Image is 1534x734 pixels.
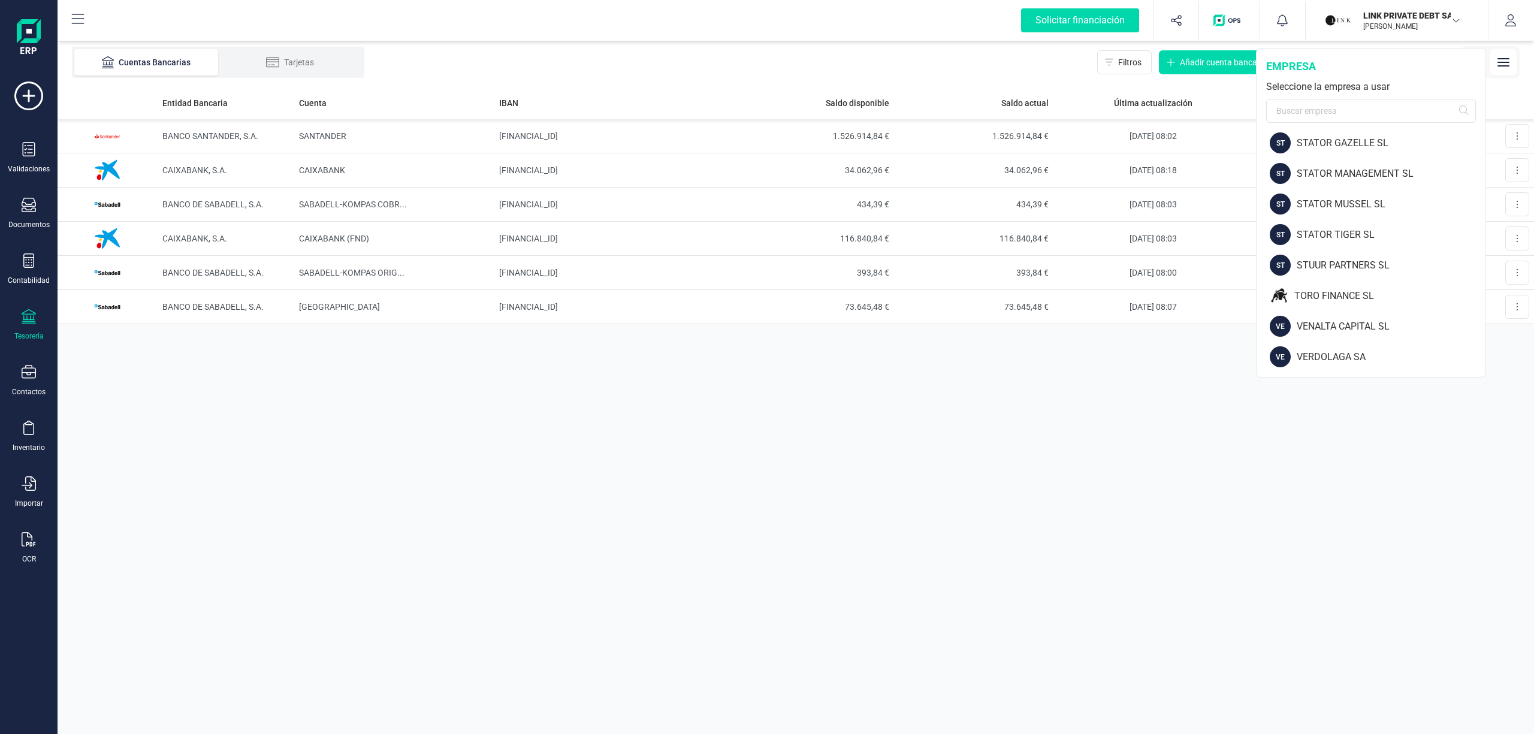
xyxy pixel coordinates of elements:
span: 73.645,48 € [899,301,1049,313]
div: VE [1270,346,1291,367]
td: [FINANCIAL_ID] [494,153,734,188]
div: Seleccione la empresa a usar [1266,80,1476,94]
span: 1.526.914,84 € [899,130,1049,142]
div: OCR [22,554,36,564]
span: BANCO DE SABADELL, S.A. [162,268,264,277]
div: Validaciones [8,164,50,174]
div: TORO FINANCE SL [1294,289,1485,303]
span: [DATE] 08:03 [1130,234,1177,243]
div: ST [1270,194,1291,215]
div: Contactos [12,387,46,397]
td: [FINANCIAL_ID] [494,290,734,324]
span: [DATE] 08:02 [1130,131,1177,141]
span: CAIXABANK, S.A. [162,234,227,243]
td: [FINANCIAL_ID] [494,188,734,222]
span: Entidad Bancaria [162,97,228,109]
p: LINK PRIVATE DEBT SA [1363,10,1459,22]
button: Logo de OPS [1206,1,1252,40]
span: 73.645,48 € [739,301,889,313]
img: Imagen de BANCO DE SABADELL, S.A. [89,186,125,222]
span: Cuenta [299,97,327,109]
span: BANCO DE SABADELL, S.A. [162,200,264,209]
div: Solicitar financiación [1021,8,1139,32]
span: Añadir cuenta bancaria [1180,56,1267,68]
div: STATOR MANAGEMENT SL [1297,167,1485,181]
div: VE [1270,316,1291,337]
div: Cuentas Bancarias [98,56,194,68]
img: Imagen de CAIXABANK, S.A. [89,220,125,256]
img: Logo de OPS [1213,14,1245,26]
span: BANCO DE SABADELL, S.A. [162,302,264,312]
span: Filtros [1118,56,1142,68]
span: 434,39 € [899,198,1049,210]
div: ST [1270,224,1291,245]
span: [DATE] 08:03 [1130,200,1177,209]
div: STATOR TIGER SL [1297,228,1485,242]
button: Solicitar financiación [1007,1,1153,40]
img: TO [1270,285,1288,306]
span: 34.062,96 € [739,164,889,176]
td: [FINANCIAL_ID] [494,222,734,256]
span: Saldo disponible [826,97,889,109]
div: Documentos [8,220,50,229]
div: Inventario [13,443,45,452]
span: BANCO SANTANDER, S.A. [162,131,258,141]
span: 116.840,84 € [739,232,889,244]
span: Saldo actual [1001,97,1049,109]
div: ST [1270,132,1291,153]
img: Imagen de BANCO DE SABADELL, S.A. [89,255,125,291]
p: [PERSON_NAME] [1363,22,1459,31]
span: [DATE] 08:00 [1130,268,1177,277]
div: ST [1270,255,1291,276]
img: LI [1325,7,1351,34]
span: [DATE] 08:07 [1130,302,1177,312]
img: Imagen de BANCO DE SABADELL, S.A. [89,289,125,325]
span: 34.062,96 € [899,164,1049,176]
button: LILINK PRIVATE DEBT SA[PERSON_NAME] [1320,1,1473,40]
div: Importar [15,499,43,508]
span: Última actualización [1114,97,1192,109]
button: Añadir cuenta bancaria [1159,50,1277,74]
span: 393,84 € [739,267,889,279]
span: SANTANDER [299,131,346,141]
img: Imagen de CAIXABANK, S.A. [89,152,125,188]
span: [DATE] 08:18 [1130,165,1177,175]
div: Tesorería [14,331,44,341]
div: STATOR GAZELLE SL [1297,136,1485,150]
td: [FINANCIAL_ID] [494,119,734,153]
div: Contabilidad [8,276,50,285]
img: Imagen de BANCO SANTANDER, S.A. [89,118,125,154]
span: 434,39 € [739,198,889,210]
div: STATOR MUSSEL SL [1297,197,1485,212]
span: SABADELL-KOMPAS COBR ... [299,200,407,209]
span: 1.526.914,84 € [739,130,889,142]
div: VENALTA CAPITAL SL [1297,319,1485,334]
span: SABADELL-KOMPAS ORIG ... [299,268,404,277]
span: CAIXABANK [299,165,345,175]
div: ST [1270,163,1291,184]
span: CAIXABANK, S.A. [162,165,227,175]
div: VERDOLAGA SA [1297,350,1485,364]
span: 116.840,84 € [899,232,1049,244]
div: STUUR PARTNERS SL [1297,258,1485,273]
button: Filtros [1097,50,1152,74]
span: 393,84 € [899,267,1049,279]
input: Buscar empresa [1266,99,1476,123]
div: Tarjetas [242,56,338,68]
td: [FINANCIAL_ID] [494,256,734,290]
span: IBAN [499,97,518,109]
div: empresa [1266,58,1476,75]
span: [GEOGRAPHIC_DATA] [299,302,380,312]
span: CAIXABANK (FND) [299,234,369,243]
img: Logo Finanedi [17,19,41,58]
